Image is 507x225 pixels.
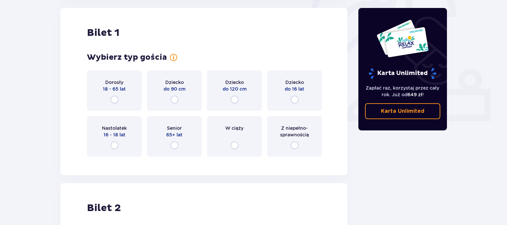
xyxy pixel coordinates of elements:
span: Dziecko [165,79,184,86]
span: 16 - 18 lat [104,131,125,138]
span: do 90 cm [164,86,185,92]
span: Dziecko [225,79,244,86]
span: Z niepełno­sprawnością [273,125,316,138]
img: Dwie karty całoroczne do Suntago z napisem 'UNLIMITED RELAX', na białym tle z tropikalnymi liśćmi... [376,19,429,58]
span: 649 zł [407,92,422,97]
span: W ciąży [225,125,244,131]
p: Karta Unlimited [381,108,424,115]
span: Nastolatek [102,125,127,131]
a: Karta Unlimited [365,103,441,119]
span: do 120 cm [223,86,247,92]
span: 65+ lat [166,131,182,138]
p: Karta Unlimited [368,68,437,79]
h2: Bilet 2 [87,202,121,214]
p: Zapłać raz, korzystaj przez cały rok. Już od ! [365,85,441,98]
span: 18 - 65 lat [103,86,126,92]
span: Dziecko [285,79,304,86]
h2: Bilet 1 [87,27,119,39]
span: Dorosły [105,79,123,86]
h3: Wybierz typ gościa [87,52,167,62]
span: do 16 lat [285,86,304,92]
span: Senior [167,125,182,131]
